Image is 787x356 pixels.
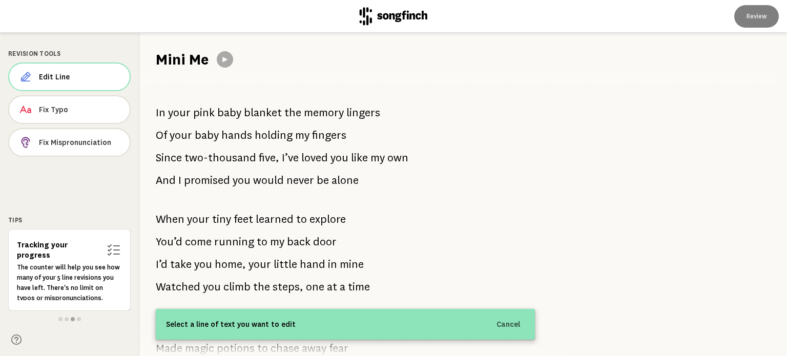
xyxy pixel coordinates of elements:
[194,254,212,275] span: you
[156,170,176,191] span: And
[217,102,241,123] span: baby
[327,277,337,297] span: at
[39,137,121,148] span: Fix Mispronunciation
[156,49,209,70] h1: Mini Me
[348,277,370,297] span: time
[156,102,165,123] span: In
[215,254,246,275] span: home,
[17,240,101,260] h6: Tracking your progress
[244,102,282,123] span: blanket
[166,318,296,330] span: Select a line of text you want to edit
[387,148,408,168] span: own
[287,232,310,252] span: back
[253,277,270,297] span: the
[156,125,167,145] span: Of
[185,232,212,252] span: come
[256,209,294,229] span: learned
[8,128,131,157] button: Fix Mispronunciation
[317,170,329,191] span: be
[203,277,221,297] span: you
[234,209,253,229] span: feet
[178,170,181,191] span: I
[255,125,293,145] span: holding
[168,102,191,123] span: your
[8,216,131,225] div: Tips
[184,148,256,168] span: two-thousand
[17,262,122,303] p: The counter will help you see how many of your 5 line revisions you have left. There's no limit o...
[313,232,337,252] span: door
[187,209,210,229] span: your
[8,62,131,91] button: Edit Line
[156,232,182,252] span: You’d
[248,254,271,275] span: your
[39,72,121,82] span: Edit Line
[490,315,527,333] button: Cancel
[233,170,251,191] span: you
[332,170,359,191] span: alone
[39,104,121,115] span: Fix Typo
[8,49,131,58] div: Revision Tools
[286,170,314,191] span: never
[340,277,345,297] span: a
[156,277,200,297] span: Watched
[156,148,182,168] span: Since
[330,148,348,168] span: you
[170,254,192,275] span: take
[156,254,168,275] span: I’d
[274,254,297,275] span: little
[306,277,324,297] span: one
[212,209,231,229] span: tiny
[257,232,267,252] span: to
[156,209,184,229] span: When
[351,148,368,168] span: like
[273,277,303,297] span: steps,
[193,102,215,123] span: pink
[340,254,364,275] span: mine
[253,170,284,191] span: would
[282,148,299,168] span: I’ve
[301,148,328,168] span: loved
[734,5,779,28] button: Review
[259,148,279,168] span: five,
[328,254,337,275] span: in
[304,102,344,123] span: memory
[223,277,251,297] span: climb
[309,209,346,229] span: explore
[296,209,307,229] span: to
[221,125,252,145] span: hands
[295,125,309,145] span: my
[170,125,192,145] span: your
[195,125,219,145] span: baby
[184,170,230,191] span: promised
[214,232,254,252] span: running
[370,148,385,168] span: my
[346,102,380,123] span: lingers
[312,125,346,145] span: fingers
[8,95,131,124] button: Fix Typo
[284,102,301,123] span: the
[270,232,284,252] span: my
[300,254,325,275] span: hand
